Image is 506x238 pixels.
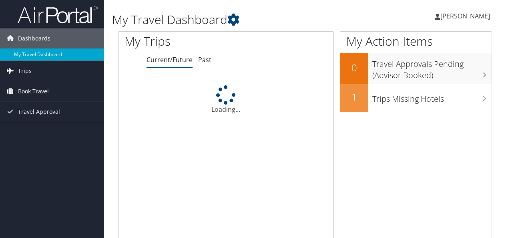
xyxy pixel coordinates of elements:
span: Dashboards [18,28,50,48]
span: Book Travel [18,81,49,101]
a: Past [198,55,211,64]
span: Travel Approval [18,102,60,122]
div: Loading... [118,85,333,114]
h1: My Travel Dashboard [112,11,369,28]
span: Trips [18,61,32,81]
h1: My Trips [124,33,238,50]
a: 0Travel Approvals Pending (Advisor Booked) [340,53,492,84]
h3: Travel Approvals Pending (Advisor Booked) [372,54,492,81]
h3: Trips Missing Hotels [372,89,492,105]
a: Current/Future [147,55,193,64]
h2: 1 [340,90,368,104]
img: airportal-logo.png [18,5,98,24]
a: 1Trips Missing Hotels [340,84,492,112]
h1: My Action Items [340,33,492,50]
a: [PERSON_NAME] [435,4,498,28]
h2: 0 [340,61,368,75]
span: [PERSON_NAME] [440,12,490,20]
